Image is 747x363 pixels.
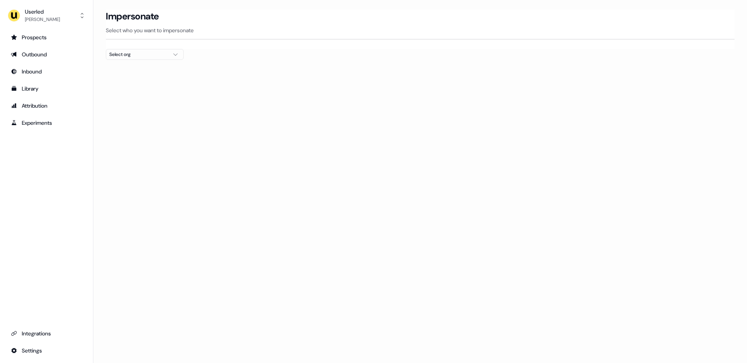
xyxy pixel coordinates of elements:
[6,327,87,340] a: Go to integrations
[6,344,87,357] a: Go to integrations
[6,48,87,61] a: Go to outbound experience
[11,119,82,127] div: Experiments
[11,102,82,110] div: Attribution
[6,117,87,129] a: Go to experiments
[6,99,87,112] a: Go to attribution
[6,6,87,25] button: Userled[PERSON_NAME]
[11,33,82,41] div: Prospects
[6,82,87,95] a: Go to templates
[106,49,184,60] button: Select org
[11,330,82,337] div: Integrations
[11,51,82,58] div: Outbound
[25,8,60,16] div: Userled
[11,68,82,75] div: Inbound
[106,26,735,34] p: Select who you want to impersonate
[11,85,82,92] div: Library
[25,16,60,23] div: [PERSON_NAME]
[109,51,168,58] div: Select org
[11,347,82,354] div: Settings
[6,31,87,44] a: Go to prospects
[106,10,159,22] h3: Impersonate
[6,65,87,78] a: Go to Inbound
